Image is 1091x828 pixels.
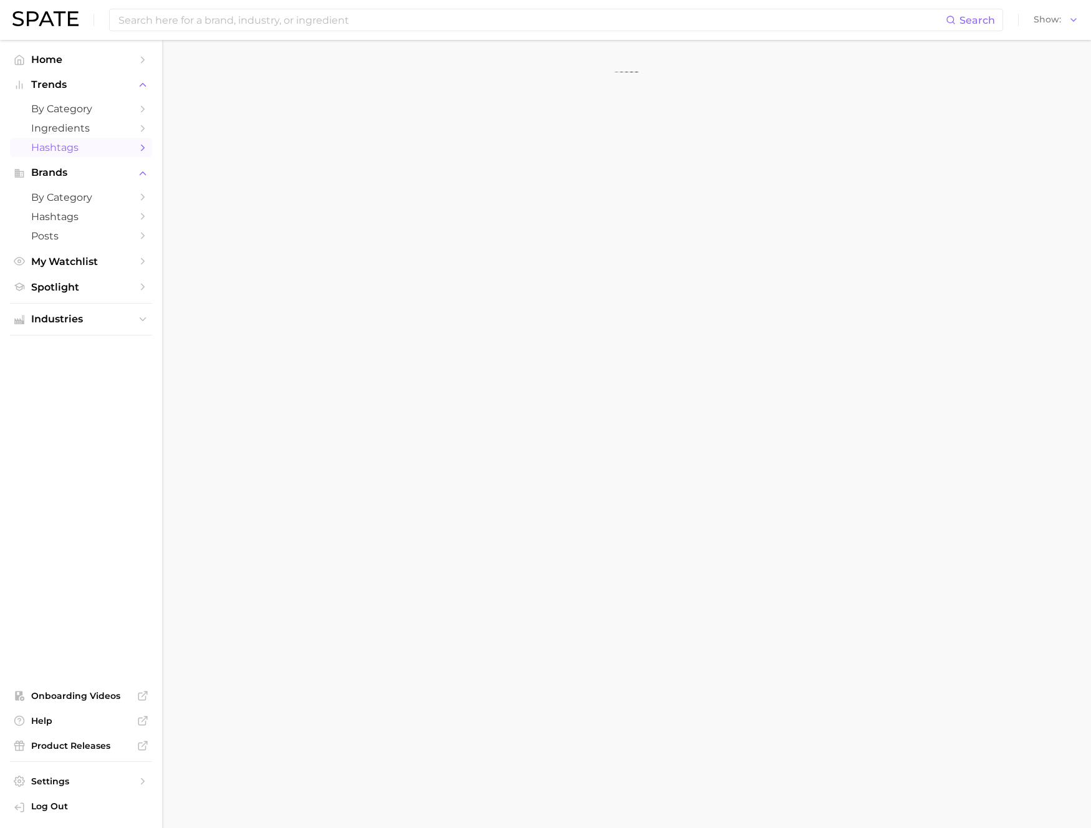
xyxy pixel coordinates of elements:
[10,118,152,138] a: Ingredients
[10,163,152,182] button: Brands
[959,14,995,26] span: Search
[31,256,131,267] span: My Watchlist
[31,167,131,178] span: Brands
[10,99,152,118] a: by Category
[10,686,152,705] a: Onboarding Videos
[31,715,131,726] span: Help
[10,711,152,730] a: Help
[117,9,946,31] input: Search here for a brand, industry, or ingredient
[10,736,152,755] a: Product Releases
[1034,16,1061,23] span: Show
[31,776,131,787] span: Settings
[10,188,152,207] a: by Category
[31,801,142,812] span: Log Out
[10,226,152,246] a: Posts
[12,11,79,26] img: SPATE
[31,230,131,242] span: Posts
[10,75,152,94] button: Trends
[10,138,152,157] a: Hashtags
[31,142,131,153] span: Hashtags
[31,54,131,65] span: Home
[10,50,152,69] a: Home
[31,122,131,134] span: Ingredients
[10,310,152,329] button: Industries
[31,211,131,223] span: Hashtags
[31,690,131,701] span: Onboarding Videos
[10,252,152,271] a: My Watchlist
[31,191,131,203] span: by Category
[10,207,152,226] a: Hashtags
[31,314,131,325] span: Industries
[10,772,152,791] a: Settings
[31,281,131,293] span: Spotlight
[10,277,152,297] a: Spotlight
[1031,12,1082,28] button: Show
[31,740,131,751] span: Product Releases
[31,79,131,90] span: Trends
[31,103,131,115] span: by Category
[10,797,152,818] a: Log out. Currently logged in with e-mail spate.pro@test.test.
